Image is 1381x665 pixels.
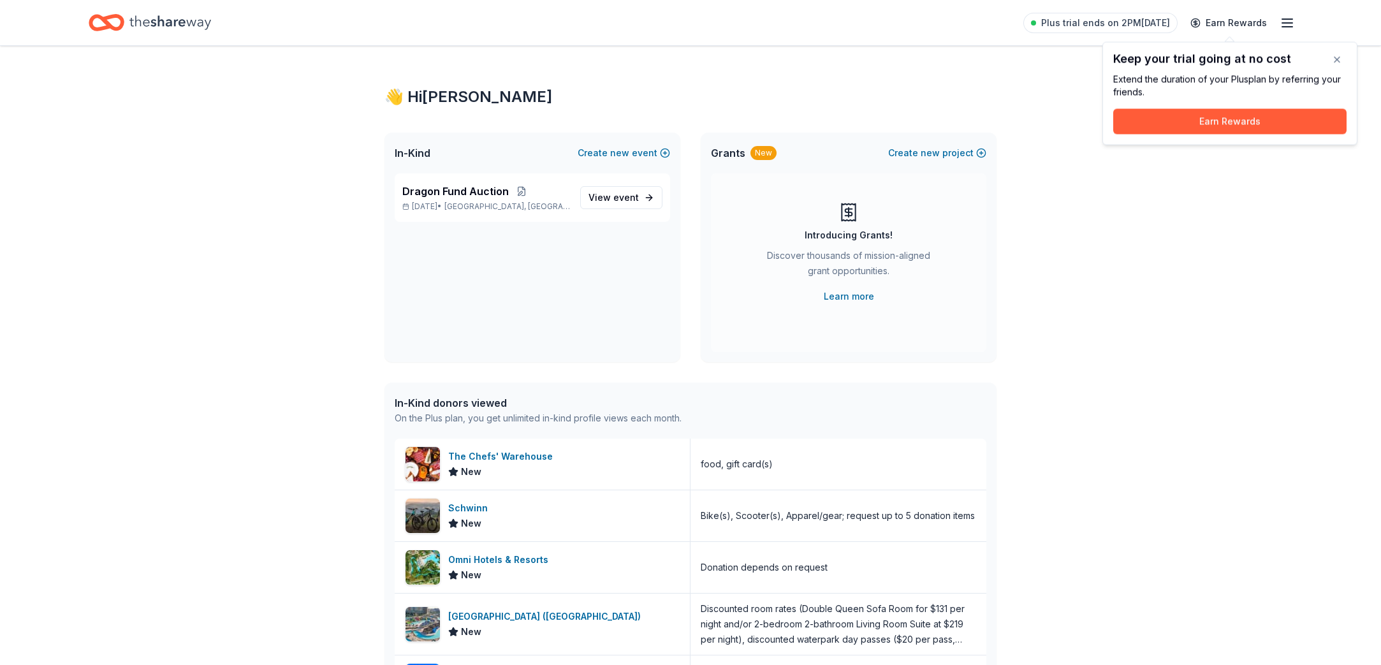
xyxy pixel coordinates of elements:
a: Earn Rewards [1183,11,1275,34]
span: new [921,145,940,161]
a: Learn more [824,289,874,304]
p: [DATE] • [402,201,570,212]
div: In-Kind donors viewed [395,395,682,411]
div: The Chefs' Warehouse [448,449,558,464]
button: Createnewevent [578,145,670,161]
div: food, gift card(s) [701,457,773,472]
button: Createnewproject [888,145,986,161]
span: Plus trial ends on 2PM[DATE] [1041,15,1170,31]
span: New [461,516,481,531]
img: Image for Omni Hotels & Resorts [406,550,440,585]
div: Discounted room rates (Double Queen Sofa Room for $131 per night and/or 2-bedroom 2-bathroom Livi... [701,601,976,647]
img: Image for The Chefs' Warehouse [406,447,440,481]
div: Keep your trial going at no cost [1113,53,1347,66]
div: New [750,146,777,160]
span: New [461,624,481,639]
span: New [461,567,481,583]
div: Introducing Grants! [805,228,893,243]
div: Discover thousands of mission-aligned grant opportunities. [762,248,935,284]
span: View [588,190,639,205]
a: View event [580,186,662,209]
div: Schwinn [448,501,493,516]
div: Donation depends on request [701,560,828,575]
button: Earn Rewards [1113,109,1347,135]
div: [GEOGRAPHIC_DATA] ([GEOGRAPHIC_DATA]) [448,609,646,624]
a: Home [89,8,211,38]
a: Plus trial ends on 2PM[DATE] [1023,13,1178,33]
span: In-Kind [395,145,430,161]
div: Extend the duration of your Plus plan by referring your friends. [1113,73,1347,99]
span: [GEOGRAPHIC_DATA], [GEOGRAPHIC_DATA] [444,201,570,212]
img: Image for Kalahari Resorts (TX) [406,607,440,641]
img: Image for Schwinn [406,499,440,533]
span: new [610,145,629,161]
div: Bike(s), Scooter(s), Apparel/gear; request up to 5 donation items [701,508,975,523]
span: Grants [711,145,745,161]
div: 👋 Hi [PERSON_NAME] [384,87,997,107]
div: On the Plus plan, you get unlimited in-kind profile views each month. [395,411,682,426]
span: Dragon Fund Auction [402,184,509,199]
span: New [461,464,481,479]
div: Omni Hotels & Resorts [448,552,553,567]
span: event [613,192,639,203]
